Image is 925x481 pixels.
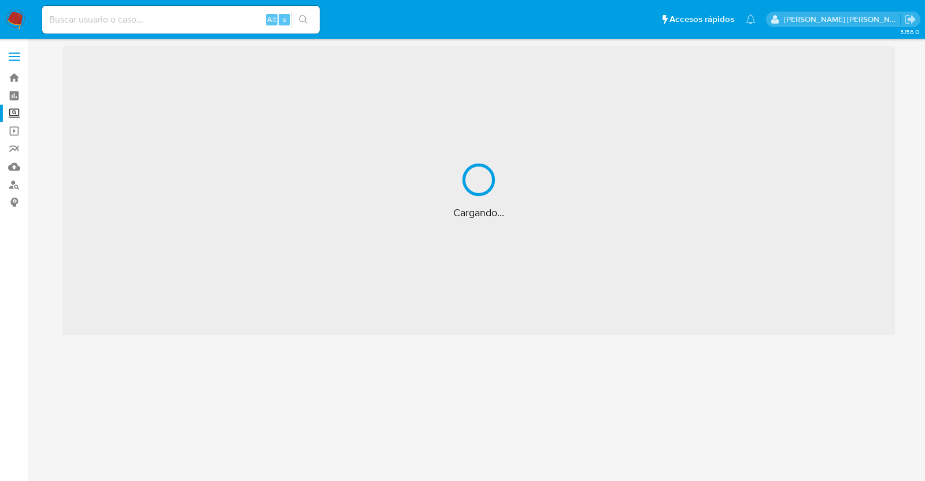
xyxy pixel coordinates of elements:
span: Accesos rápidos [669,13,734,25]
p: baltazar.cabreradupeyron@mercadolibre.com.mx [784,14,901,25]
button: search-icon [291,12,315,28]
span: s [283,14,286,25]
input: Buscar usuario o caso... [42,12,320,27]
a: Notificaciones [746,14,756,24]
span: Alt [267,14,276,25]
a: Salir [904,13,916,25]
span: Cargando... [453,206,504,220]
